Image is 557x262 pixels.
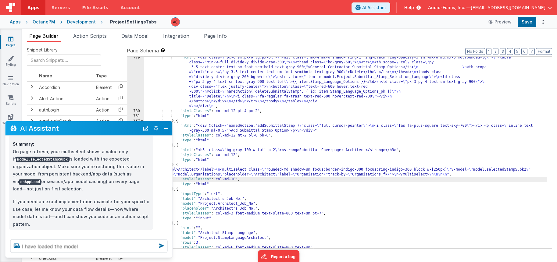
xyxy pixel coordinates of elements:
[19,179,41,185] code: onAppLoad
[13,198,149,228] p: If you need an exact implementation example for your specific use case, let me know your data flo...
[162,124,170,133] button: Close
[16,157,69,162] code: model.selectedStampSubk
[152,124,160,133] button: Toggle Pin
[20,125,140,132] h2: AI Assistant
[13,140,149,193] p: On page refresh, your multiselect shows a value only if is loaded with the expected organization ...
[13,141,34,147] strong: Summary:
[141,124,150,133] button: New Chat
